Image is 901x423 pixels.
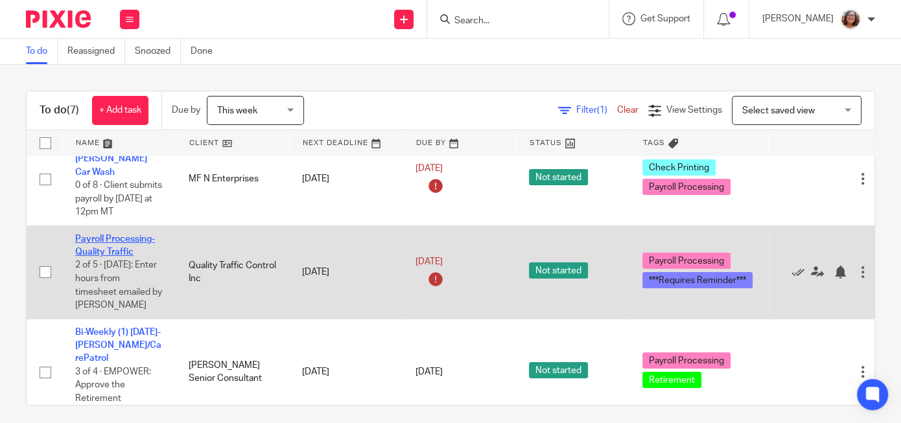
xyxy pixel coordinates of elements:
span: Check Printing [642,159,716,176]
a: Bi-Weekly (1) [DATE]- [PERSON_NAME]/CarePatrol [75,328,161,363]
a: Clear [617,106,638,115]
span: Tags [643,139,665,146]
a: + Add task [92,96,148,125]
span: 2 of 5 · [DATE]: Enter hours from timesheet emailed by [PERSON_NAME] [75,261,162,310]
span: Retirement [642,372,701,388]
a: To do [26,39,58,64]
span: Payroll Processing [642,352,731,369]
span: 3 of 4 · EMPOWER: Approve the Retirement Contributions [75,367,151,417]
a: Payroll Processing-Quality Traffic [75,234,155,257]
input: Search [453,16,570,27]
p: [PERSON_NAME] [762,12,834,25]
span: (1) [597,106,607,115]
td: [DATE] [289,225,403,319]
img: Pixie [26,10,91,28]
td: Quality Traffic Control Inc [176,225,289,319]
td: MF N Enterprises [176,133,289,226]
h1: To do [40,104,79,117]
span: [DATE] [415,257,443,266]
a: Payroll Processing-[PERSON_NAME] Car Wash [75,141,155,177]
a: Done [191,39,222,64]
span: Not started [529,262,588,279]
span: Select saved view [742,106,815,115]
span: Get Support [640,14,690,23]
span: [DATE] [415,367,443,376]
span: Payroll Processing [642,179,731,195]
span: Payroll Processing [642,253,731,269]
span: This week [217,106,257,115]
span: 0 of 8 · Client submits payroll by [DATE] at 12pm MT [75,181,162,216]
span: Not started [529,362,588,378]
span: View Settings [666,106,722,115]
td: [DATE] [289,133,403,226]
a: Snoozed [135,39,181,64]
span: Not started [529,169,588,185]
span: [DATE] [415,164,443,173]
span: Filter [576,106,617,115]
a: Mark as done [791,266,811,279]
a: Reassigned [67,39,125,64]
p: Due by [172,104,200,117]
span: (7) [67,105,79,115]
img: LB%20Reg%20Headshot%208-2-23.jpg [840,9,861,30]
